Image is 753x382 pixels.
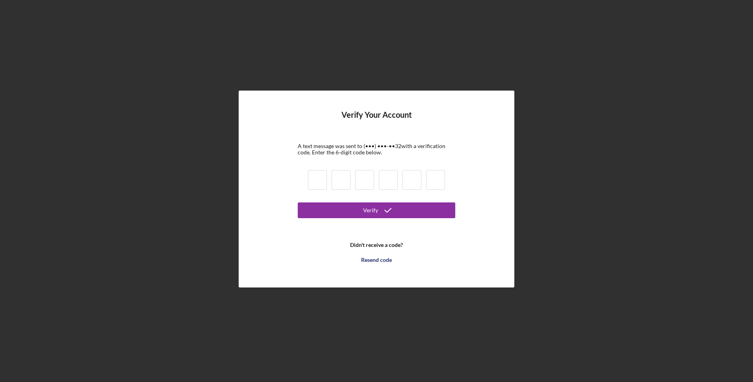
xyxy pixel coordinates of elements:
[298,143,455,156] div: A text message was sent to (•••) •••-•• 32 with a verification code. Enter the 6-digit code below.
[361,252,392,268] div: Resend code
[341,110,412,131] h4: Verify Your Account
[298,252,455,268] button: Resend code
[350,242,403,248] b: Didn't receive a code?
[363,202,378,218] div: Verify
[298,202,455,218] button: Verify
